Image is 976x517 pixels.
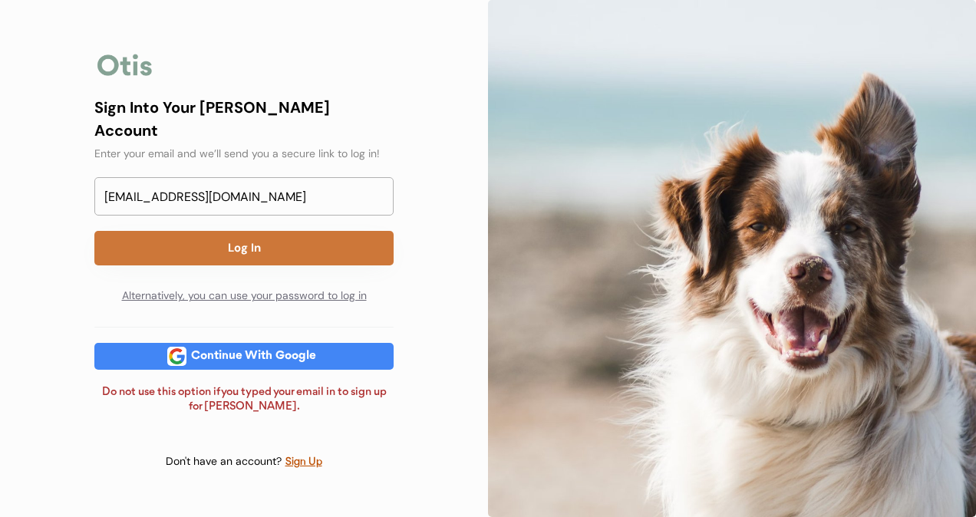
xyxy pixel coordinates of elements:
[94,177,394,216] input: Email Address
[186,351,321,362] div: Continue With Google
[94,146,394,162] div: Enter your email and we’ll send you a secure link to log in!
[94,281,394,311] div: Alternatively, you can use your password to log in
[94,231,394,265] button: Log In
[94,96,394,142] div: Sign Into Your [PERSON_NAME] Account
[94,385,394,415] div: Do not use this option if you typed your email in to sign up for [PERSON_NAME].
[166,454,285,469] div: Don't have an account?
[285,453,323,471] div: Sign Up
